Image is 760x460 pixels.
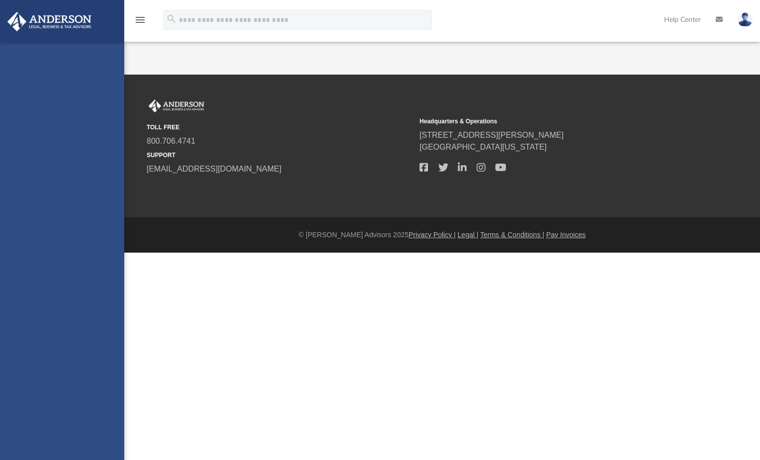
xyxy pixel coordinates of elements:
small: SUPPORT [147,151,413,160]
img: Anderson Advisors Platinum Portal [147,99,206,112]
a: menu [134,19,146,26]
a: [STREET_ADDRESS][PERSON_NAME] [420,131,564,139]
a: Privacy Policy | [409,231,456,239]
a: 800.706.4741 [147,137,195,145]
a: [GEOGRAPHIC_DATA][US_STATE] [420,143,547,151]
a: Pay Invoices [546,231,586,239]
i: search [166,13,177,24]
img: User Pic [738,12,753,27]
a: Terms & Conditions | [480,231,544,239]
small: Headquarters & Operations [420,117,685,126]
i: menu [134,14,146,26]
img: Anderson Advisors Platinum Portal [4,12,94,31]
small: TOLL FREE [147,123,413,132]
a: Legal | [458,231,479,239]
div: © [PERSON_NAME] Advisors 2025 [124,230,760,240]
a: [EMAIL_ADDRESS][DOMAIN_NAME] [147,165,281,173]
